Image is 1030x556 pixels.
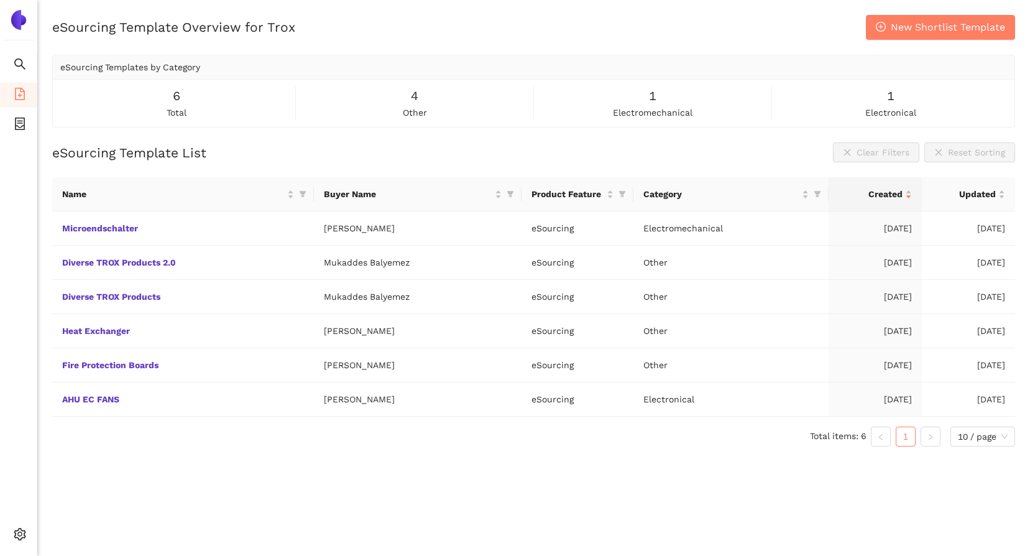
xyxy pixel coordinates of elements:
[876,22,886,34] span: plus-circle
[314,246,522,280] td: Mukaddes Balyemez
[633,314,829,348] td: Other
[633,246,829,280] td: Other
[649,86,656,106] span: 1
[814,190,821,198] span: filter
[829,314,922,348] td: [DATE]
[314,314,522,348] td: [PERSON_NAME]
[871,427,891,447] li: Previous Page
[922,314,1015,348] td: [DATE]
[403,106,427,119] span: other
[531,187,604,201] span: Product Feature
[522,382,633,417] td: eSourcing
[958,427,1008,446] span: 10 / page
[633,211,829,246] td: Electromechanical
[896,427,915,446] a: 1
[871,427,891,447] button: left
[924,142,1015,162] button: closeReset Sorting
[613,106,692,119] span: electromechanical
[522,280,633,314] td: eSourcing
[167,106,186,119] span: total
[922,382,1015,417] td: [DATE]
[922,348,1015,382] td: [DATE]
[950,427,1015,447] div: Page Size
[522,314,633,348] td: eSourcing
[829,211,922,246] td: [DATE]
[833,142,919,162] button: closeClear Filters
[865,106,916,119] span: electronical
[633,382,829,417] td: Electronical
[14,53,26,78] span: search
[932,187,996,201] span: Updated
[922,177,1015,211] th: this column's title is Updated,this column is sortable
[411,86,418,106] span: 4
[52,177,314,211] th: this column's title is Name,this column is sortable
[9,10,29,30] img: Logo
[810,427,866,447] li: Total items: 6
[14,524,26,549] span: setting
[633,348,829,382] td: Other
[62,187,285,201] span: Name
[314,211,522,246] td: [PERSON_NAME]
[52,18,295,36] h2: eSourcing Template Overview for Trox
[618,190,626,198] span: filter
[314,382,522,417] td: [PERSON_NAME]
[921,427,940,447] button: right
[866,15,1015,40] button: plus-circleNew Shortlist Template
[507,190,514,198] span: filter
[811,185,824,203] span: filter
[922,211,1015,246] td: [DATE]
[633,177,829,211] th: this column's title is Category,this column is sortable
[522,348,633,382] td: eSourcing
[921,427,940,447] li: Next Page
[522,246,633,280] td: eSourcing
[643,187,799,201] span: Category
[891,19,1005,35] span: New Shortlist Template
[299,190,306,198] span: filter
[922,280,1015,314] td: [DATE]
[314,280,522,314] td: Mukaddes Balyemez
[314,348,522,382] td: [PERSON_NAME]
[887,86,894,106] span: 1
[14,83,26,108] span: file-add
[922,246,1015,280] td: [DATE]
[633,280,829,314] td: Other
[314,177,522,211] th: this column's title is Buyer Name,this column is sortable
[52,144,206,162] h2: eSourcing Template List
[829,348,922,382] td: [DATE]
[927,433,934,441] span: right
[14,113,26,138] span: container
[829,280,922,314] td: [DATE]
[616,185,628,203] span: filter
[504,185,517,203] span: filter
[60,62,200,72] span: eSourcing Templates by Category
[173,86,180,106] span: 6
[324,187,492,201] span: Buyer Name
[522,177,633,211] th: this column's title is Product Feature,this column is sortable
[877,433,885,441] span: left
[522,211,633,246] td: eSourcing
[896,427,916,447] li: 1
[839,187,903,201] span: Created
[829,246,922,280] td: [DATE]
[297,185,309,203] span: filter
[829,382,922,417] td: [DATE]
